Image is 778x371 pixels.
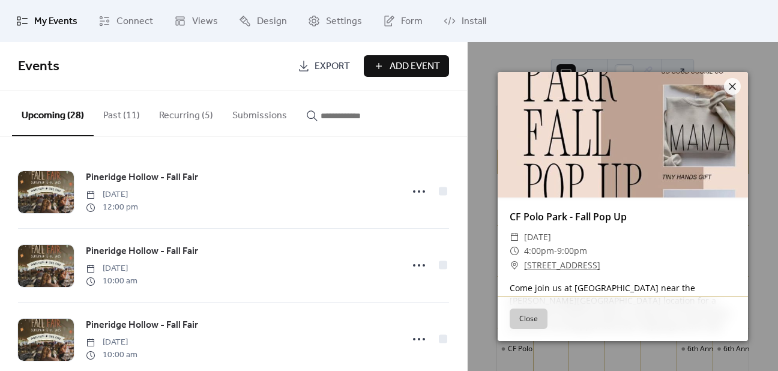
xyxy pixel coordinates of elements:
span: Add Event [390,59,440,74]
a: Views [165,5,227,37]
a: Export [289,55,359,77]
span: 12:00 pm [86,201,138,214]
div: ​ [510,244,519,258]
button: Recurring (5) [149,91,223,135]
a: Install [435,5,495,37]
a: Settings [299,5,371,37]
span: Form [401,14,423,29]
a: Design [230,5,296,37]
span: Pineridge Hollow - Fall Fair [86,170,198,185]
span: Events [18,53,59,80]
button: Add Event [364,55,449,77]
button: Upcoming (28) [12,91,94,136]
span: 10:00 am [86,275,137,288]
div: ​ [510,230,519,244]
a: Connect [89,5,162,37]
span: Design [257,14,287,29]
span: 10:00 am [86,349,137,361]
span: Settings [326,14,362,29]
div: ​ [510,258,519,273]
a: Pineridge Hollow - Fall Fair [86,170,198,185]
button: Past (11) [94,91,149,135]
a: Pineridge Hollow - Fall Fair [86,318,198,333]
span: Install [462,14,486,29]
button: Submissions [223,91,297,135]
button: Close [510,309,547,329]
span: [DATE] [524,230,551,244]
span: Export [315,59,350,74]
span: [DATE] [86,189,138,201]
span: - [554,245,557,256]
span: Connect [116,14,153,29]
span: 4:00pm [524,245,554,256]
span: 9:00pm [557,245,587,256]
span: My Events [34,14,77,29]
span: [DATE] [86,336,137,349]
span: Views [192,14,218,29]
div: CF Polo Park - Fall Pop Up [498,210,748,224]
span: [DATE] [86,262,137,275]
a: My Events [7,5,86,37]
a: Form [374,5,432,37]
a: Pineridge Hollow - Fall Fair [86,244,198,259]
a: [STREET_ADDRESS] [524,258,600,273]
